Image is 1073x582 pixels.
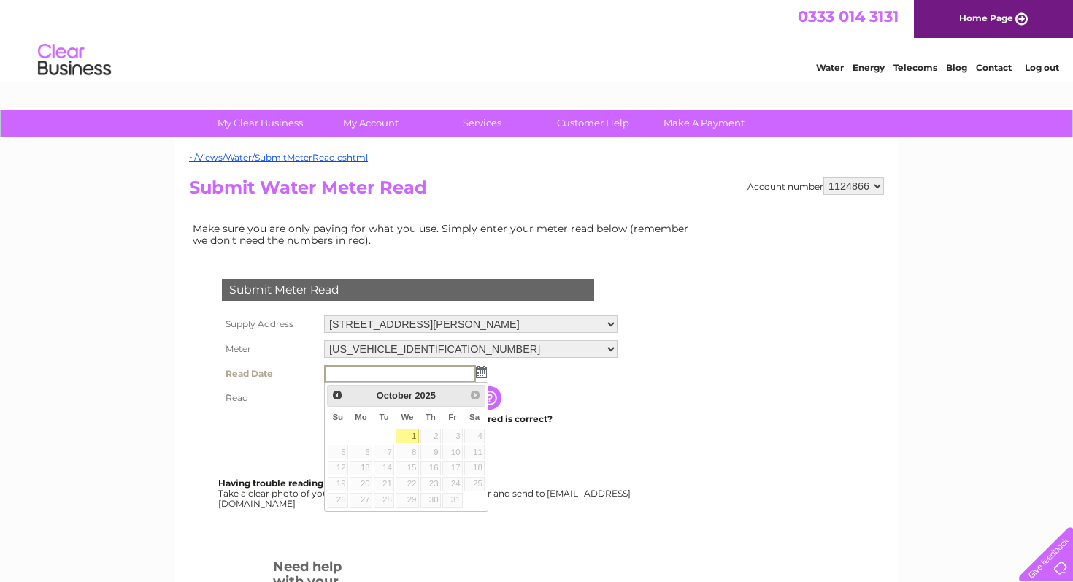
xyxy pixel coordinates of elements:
span: Monday [355,413,367,421]
span: October [377,390,412,401]
input: Information [478,386,504,410]
span: Thursday [426,413,436,421]
td: Are you sure the read you have entered is correct? [320,410,621,429]
div: Take a clear photo of your readings, tell us which supply it's for and send to [EMAIL_ADDRESS][DO... [218,478,633,508]
span: Friday [448,413,457,421]
span: Wednesday [401,413,413,421]
a: Contact [976,62,1012,73]
img: logo.png [37,38,112,83]
a: Log out [1025,62,1059,73]
a: Energy [853,62,885,73]
th: Read Date [218,361,320,386]
b: Having trouble reading your meter? [218,478,382,489]
img: ... [476,366,487,378]
a: Prev [329,387,346,404]
h2: Submit Water Meter Read [189,177,884,205]
div: Submit Meter Read [222,279,594,301]
a: ~/Views/Water/SubmitMeterRead.cshtml [189,152,368,163]
a: Make A Payment [644,110,764,137]
th: Meter [218,337,320,361]
span: Tuesday [379,413,388,421]
td: Make sure you are only paying for what you use. Simply enter your meter read below (remember we d... [189,219,700,250]
a: Telecoms [893,62,937,73]
a: Water [816,62,844,73]
th: Supply Address [218,312,320,337]
div: Account number [747,177,884,195]
span: Saturday [469,413,480,421]
a: 0333 014 3131 [798,7,899,26]
a: Blog [946,62,967,73]
a: My Account [311,110,431,137]
a: My Clear Business [200,110,320,137]
a: Customer Help [533,110,653,137]
a: Services [422,110,542,137]
a: 1 [396,429,419,443]
div: Clear Business is a trading name of Verastar Limited (registered in [GEOGRAPHIC_DATA] No. 3667643... [193,8,882,71]
span: Prev [331,389,343,401]
span: Sunday [332,413,343,421]
span: 2025 [415,390,435,401]
th: Read [218,386,320,410]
